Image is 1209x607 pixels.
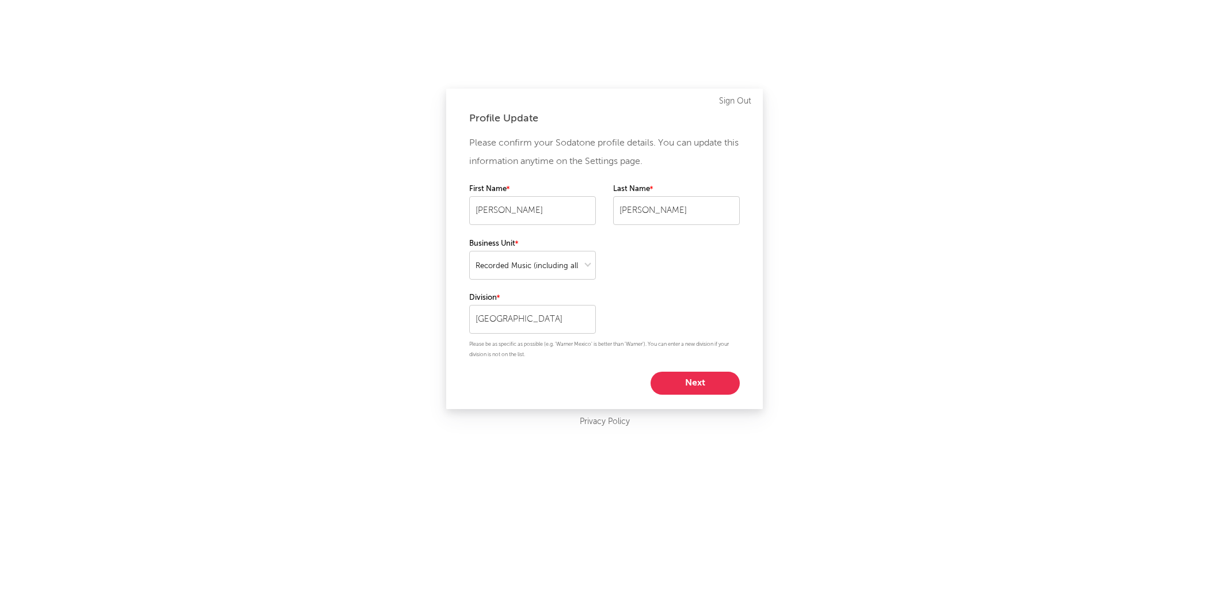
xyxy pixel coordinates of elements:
[469,305,596,334] input: Your division
[469,112,740,125] div: Profile Update
[651,372,740,395] button: Next
[469,134,740,171] p: Please confirm your Sodatone profile details. You can update this information anytime on the Sett...
[469,196,596,225] input: Your first name
[469,339,740,360] p: Please be as specific as possible (e.g. 'Warner Mexico' is better than 'Warner'). You can enter a...
[469,237,596,251] label: Business Unit
[469,291,596,305] label: Division
[580,415,630,429] a: Privacy Policy
[613,182,740,196] label: Last Name
[469,182,596,196] label: First Name
[613,196,740,225] input: Your last name
[719,94,751,108] a: Sign Out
